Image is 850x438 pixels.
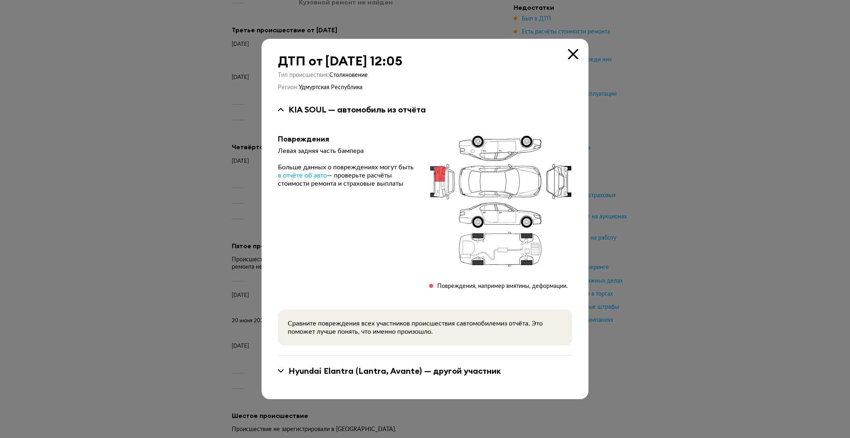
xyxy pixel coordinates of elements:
div: Сравните повреждения всех участников происшествия с автомобилем из отчёта. Это поможет лучше поня... [288,319,562,336]
div: Левая задняя часть бампера [278,147,416,155]
span: Столкновение [329,72,368,78]
a: в отчёте об авто [278,171,327,180]
div: Регион : [278,84,572,91]
div: KIA SOUL — автомобиль из отчёта [289,104,426,115]
div: Больше данных о повреждениях могут быть — проверьте расчёты стоимости ремонта и страховые выплаты [278,163,416,188]
span: Удмуртская Республика [299,85,362,90]
div: Hyundai Elantra (Lantra, Avante) — другой участник [289,366,501,376]
div: Повреждения, например вмятины, деформации. [437,283,568,290]
div: Повреждения [278,135,416,144]
div: ДТП от [DATE] 12:05 [278,54,572,68]
div: Тип происшествия : [278,72,572,79]
span: в отчёте об авто [278,172,327,179]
